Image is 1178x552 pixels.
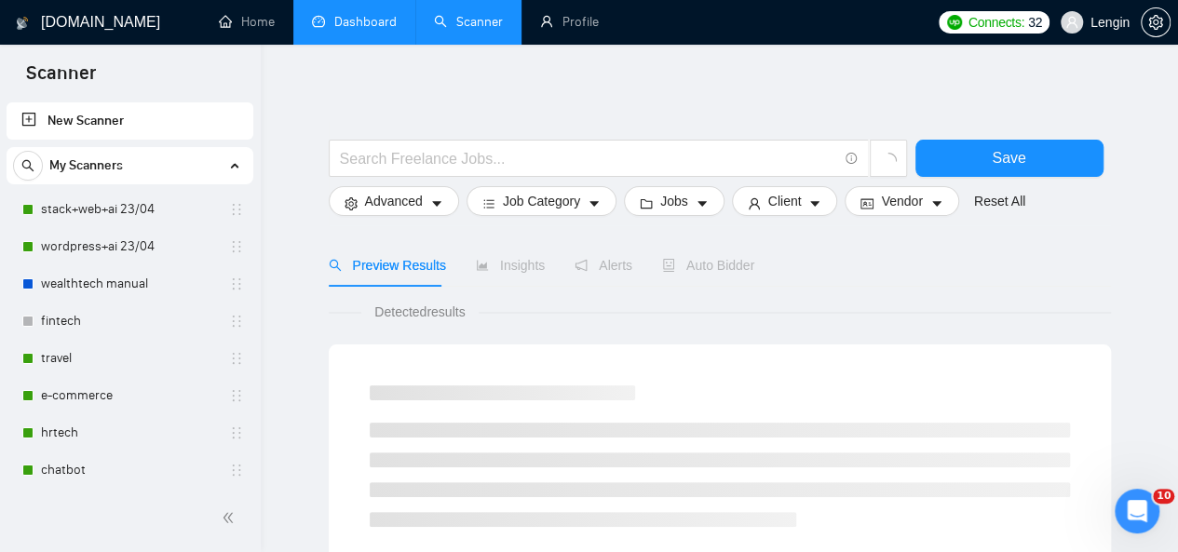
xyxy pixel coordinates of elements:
[880,153,897,169] span: loading
[1141,15,1171,30] a: setting
[312,14,397,30] a: dashboardDashboard
[846,153,858,165] span: info-circle
[229,425,244,440] span: holder
[41,340,218,377] a: travel
[662,258,754,273] span: Auto Bidder
[845,186,958,216] button: idcardVendorcaret-down
[329,186,459,216] button: settingAdvancedcaret-down
[467,186,616,216] button: barsJob Categorycaret-down
[434,14,503,30] a: searchScanner
[662,259,675,272] span: robot
[365,191,423,211] span: Advanced
[229,463,244,478] span: holder
[21,102,238,140] a: New Scanner
[41,414,218,451] a: hrtech
[229,239,244,254] span: holder
[345,196,358,210] span: setting
[696,196,709,210] span: caret-down
[640,196,653,210] span: folder
[881,191,922,211] span: Vendor
[430,196,443,210] span: caret-down
[1028,12,1042,33] span: 32
[229,351,244,366] span: holder
[732,186,838,216] button: userClientcaret-down
[482,196,495,210] span: bars
[1153,489,1174,504] span: 10
[808,196,821,210] span: caret-down
[1065,16,1078,29] span: user
[14,159,42,172] span: search
[329,258,446,273] span: Preview Results
[503,191,580,211] span: Job Category
[968,12,1024,33] span: Connects:
[540,14,599,30] a: userProfile
[768,191,802,211] span: Client
[229,276,244,291] span: holder
[340,147,837,170] input: Search Freelance Jobs...
[1115,489,1159,533] iframe: Intercom live chat
[930,196,943,210] span: caret-down
[229,388,244,403] span: holder
[1142,15,1170,30] span: setting
[1141,7,1171,37] button: setting
[915,140,1104,177] button: Save
[222,508,240,527] span: double-left
[660,191,688,211] span: Jobs
[624,186,724,216] button: folderJobscaret-down
[748,196,761,210] span: user
[476,258,545,273] span: Insights
[13,151,43,181] button: search
[41,451,218,489] a: chatbot
[219,14,275,30] a: homeHome
[476,259,489,272] span: area-chart
[575,259,588,272] span: notification
[11,60,111,99] span: Scanner
[41,265,218,303] a: wealthtech manual
[41,303,218,340] a: fintech
[7,102,253,140] li: New Scanner
[575,258,632,273] span: Alerts
[974,191,1025,211] a: Reset All
[41,228,218,265] a: wordpress+ai 23/04
[329,259,342,272] span: search
[860,196,873,210] span: idcard
[992,146,1025,169] span: Save
[41,191,218,228] a: stack+web+ai 23/04
[947,15,962,30] img: upwork-logo.png
[41,377,218,414] a: e-commerce
[588,196,601,210] span: caret-down
[229,314,244,329] span: holder
[16,8,29,38] img: logo
[49,147,123,184] span: My Scanners
[361,302,478,322] span: Detected results
[229,202,244,217] span: holder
